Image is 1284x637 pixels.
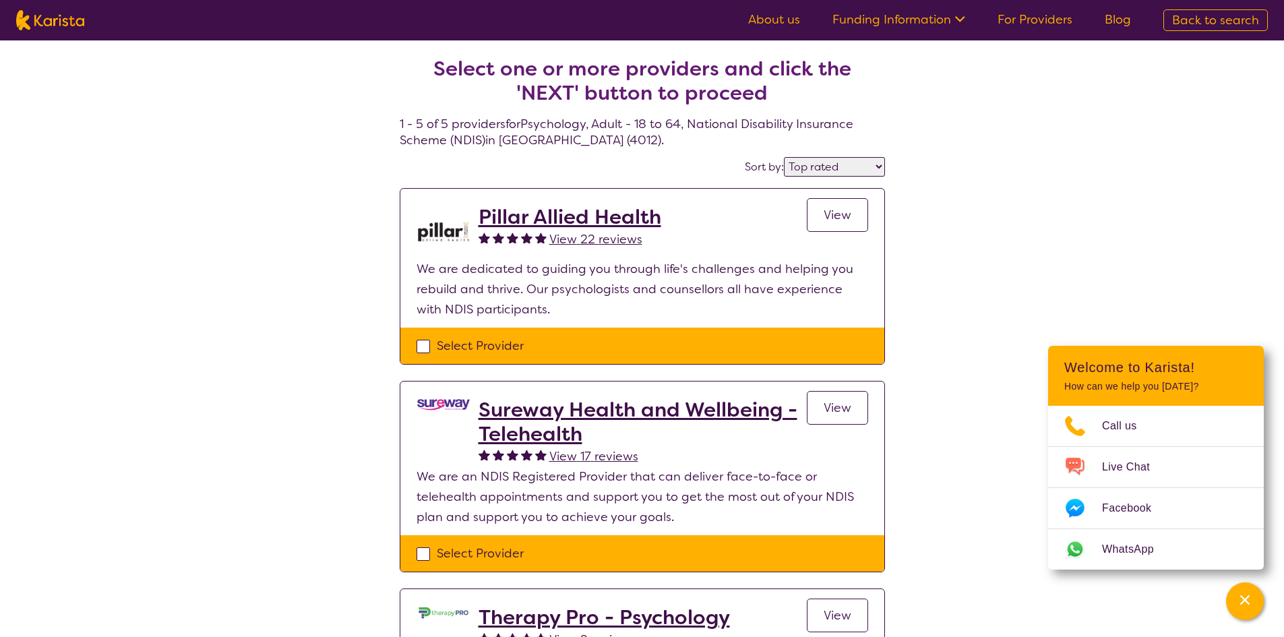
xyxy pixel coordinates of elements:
img: fullstar [493,449,504,460]
button: Channel Menu [1226,582,1264,620]
label: Sort by: [745,160,784,174]
img: fullstar [535,449,547,460]
h2: Select one or more providers and click the 'NEXT' button to proceed [416,57,869,105]
a: About us [748,11,800,28]
h2: Welcome to Karista! [1064,359,1248,375]
img: fullstar [507,232,518,243]
a: Therapy Pro - Psychology [479,605,730,630]
span: View 22 reviews [549,231,642,247]
a: View [807,391,868,425]
a: Sureway Health and Wellbeing - Telehealth [479,398,807,446]
span: View [824,207,851,223]
p: How can we help you [DATE]? [1064,381,1248,392]
img: fullstar [479,232,490,243]
a: Back to search [1163,9,1268,31]
span: Live Chat [1102,457,1166,477]
div: Channel Menu [1048,346,1264,570]
h4: 1 - 5 of 5 providers for Psychology , Adult - 18 to 64 , National Disability Insurance Scheme (ND... [400,24,885,148]
span: View [824,400,851,416]
a: View 17 reviews [549,446,638,466]
a: Pillar Allied Health [479,205,661,229]
a: Funding Information [832,11,965,28]
span: Call us [1102,416,1153,436]
a: Web link opens in a new tab. [1048,529,1264,570]
img: fullstar [535,232,547,243]
span: Facebook [1102,498,1167,518]
ul: Choose channel [1048,406,1264,570]
a: Blog [1105,11,1131,28]
span: WhatsApp [1102,539,1170,559]
img: Karista logo [16,10,84,30]
p: We are an NDIS Registered Provider that can deliver face-to-face or telehealth appointments and s... [417,466,868,527]
img: fullstar [521,449,532,460]
span: View 17 reviews [549,448,638,464]
span: View [824,607,851,624]
a: View [807,198,868,232]
img: fullstar [521,232,532,243]
a: View 22 reviews [549,229,642,249]
img: fullstar [479,449,490,460]
img: vgwqq8bzw4bddvbx0uac.png [417,398,470,412]
img: fullstar [507,449,518,460]
img: dzo1joyl8vpkomu9m2qk.jpg [417,605,470,620]
img: fullstar [493,232,504,243]
a: View [807,599,868,632]
img: rfh6iifgakk6qm0ilome.png [417,205,470,259]
p: We are dedicated to guiding you through life's challenges and helping you rebuild and thrive. Our... [417,259,868,320]
a: For Providers [998,11,1072,28]
span: Back to search [1172,12,1259,28]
